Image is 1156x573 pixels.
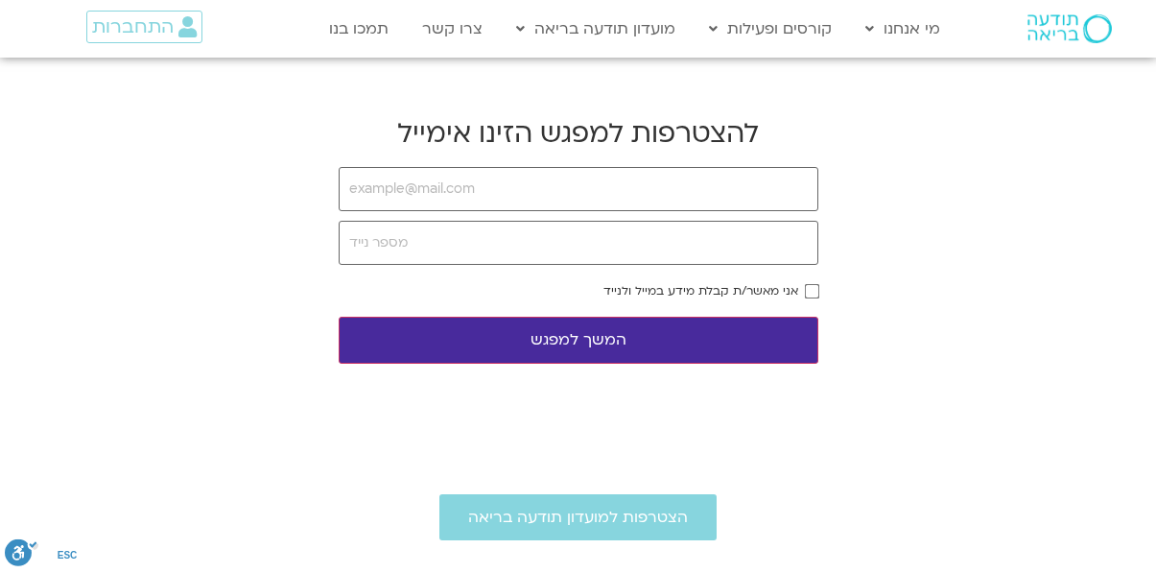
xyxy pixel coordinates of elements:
h2: להצטרפות למפגש הזינו אימייל [339,115,818,152]
input: מספר נייד [339,221,818,265]
a: מי אנחנו [856,11,950,47]
a: קורסים ופעילות [699,11,841,47]
input: example@mail.com [339,167,818,211]
a: צרו קשר [413,11,492,47]
a: מועדון תודעה בריאה [507,11,685,47]
a: התחברות [86,11,202,43]
a: תמכו בנו [319,11,398,47]
label: אני מאשר/ת קבלת מידע במייל ולנייד [603,284,798,298]
span: הצטרפות למועדון תודעה בריאה [468,509,688,526]
button: המשך למפגש [339,317,818,364]
span: התחברות [92,16,174,37]
a: הצטרפות למועדון תודעה בריאה [439,494,717,540]
img: תודעה בריאה [1027,14,1112,43]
